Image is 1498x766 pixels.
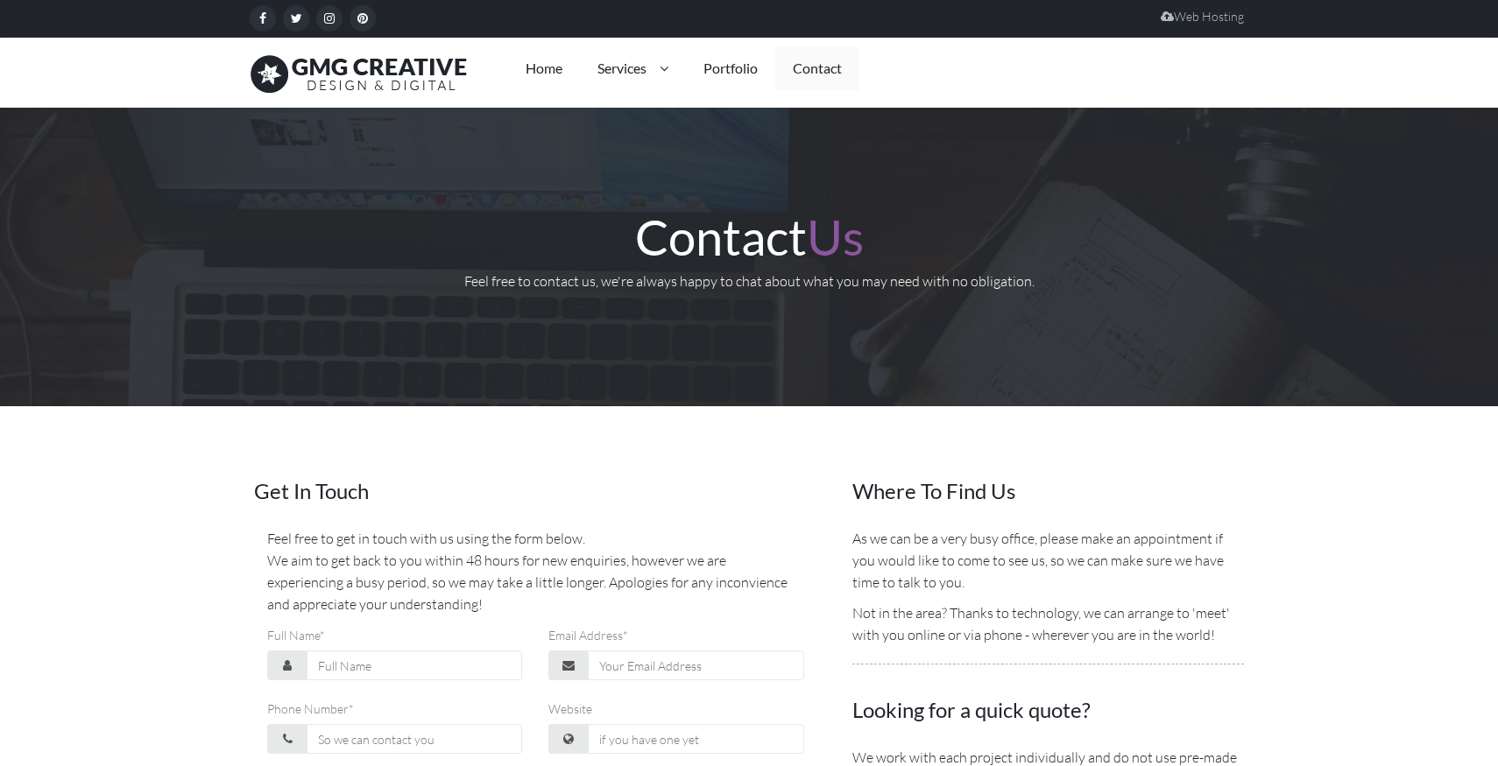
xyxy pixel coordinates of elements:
h1: Contact [250,213,1248,262]
a: Contact [775,46,859,90]
span: Where To Find Us [852,481,1015,502]
p: Feel free to get in touch with us using the form below. We aim to get back to you within 48 hours... [267,528,804,615]
input: So we can contact you [307,724,522,754]
label: Phone Number* [267,698,354,720]
p: Not in the area? Thanks to technology, we can arrange to 'meet' with you online or via phone - wh... [852,602,1245,646]
label: Email Address* [548,624,628,646]
p: As we can be a very busy office, please make an appointment if you would like to come to see us, ... [852,528,1245,594]
label: Full Name* [267,624,325,646]
input: Your Email Address [588,650,803,680]
input: Full Name [307,650,522,680]
img: Give Me Gimmicks logo [250,46,469,99]
span: Looking for a quick quote? [852,699,1091,720]
label: Website [548,698,592,720]
a: Portfolio [686,46,775,90]
input: if you have one yet [588,724,803,754]
p: Feel free to contact us, we're always happy to chat about what you may need with no obligation. [250,271,1248,292]
span: Get In Touch [254,481,369,502]
a: Home [508,46,580,90]
a: Services [580,46,686,90]
a: Web Hosting [1161,9,1244,24]
span: Us [807,207,864,266]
